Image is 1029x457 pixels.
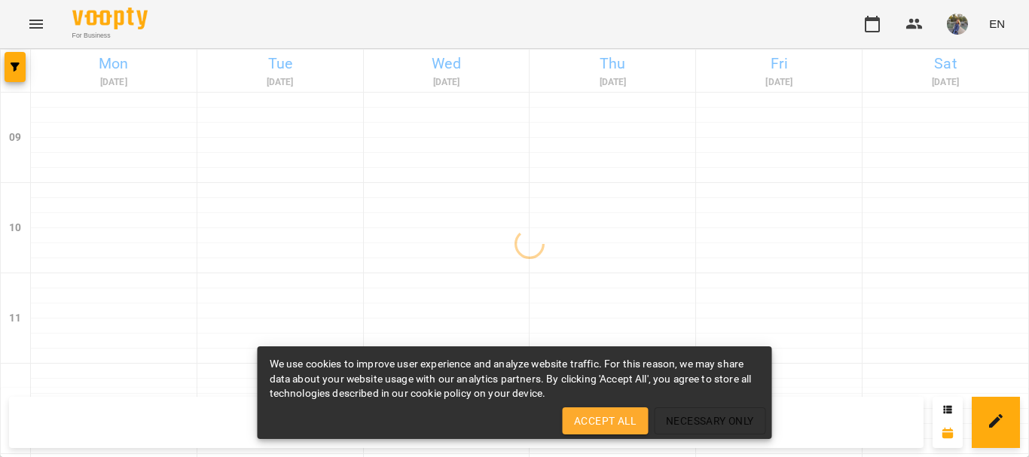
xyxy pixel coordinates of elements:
[983,10,1011,38] button: EN
[72,31,148,41] span: For Business
[33,52,194,75] h6: Mon
[698,52,860,75] h6: Fri
[33,75,194,90] h6: [DATE]
[666,412,754,430] span: Necessary Only
[9,129,21,146] h6: 09
[9,310,21,327] h6: 11
[865,52,1026,75] h6: Sat
[200,75,361,90] h6: [DATE]
[270,351,760,407] div: We use cookies to improve user experience and analyze website traffic. For this reason, we may sh...
[18,6,54,42] button: Menu
[72,8,148,29] img: Voopty Logo
[366,52,527,75] h6: Wed
[698,75,860,90] h6: [DATE]
[532,75,693,90] h6: [DATE]
[562,407,648,434] button: Accept All
[9,220,21,236] h6: 10
[200,52,361,75] h6: Tue
[947,14,968,35] img: aed329fc70d3964b594478412e8e91ea.jpg
[989,16,1005,32] span: EN
[574,412,636,430] span: Accept All
[366,75,527,90] h6: [DATE]
[865,75,1026,90] h6: [DATE]
[532,52,693,75] h6: Thu
[654,407,766,434] button: Necessary Only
